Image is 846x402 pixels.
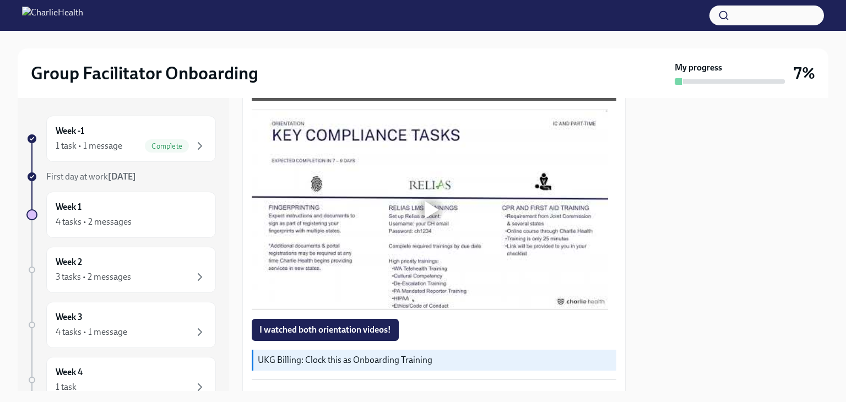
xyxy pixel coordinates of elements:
h6: Week 4 [56,366,83,378]
div: 3 tasks • 2 messages [56,271,131,283]
a: Week 34 tasks • 1 message [26,302,216,348]
a: First day at work[DATE] [26,171,216,183]
div: 4 tasks • 2 messages [56,216,132,228]
a: Week 23 tasks • 2 messages [26,247,216,293]
span: First day at work [46,171,136,182]
button: I watched both orientation videos! [252,319,399,341]
img: CharlieHealth [22,7,83,24]
div: 4 tasks • 1 message [56,326,127,338]
h6: Week 3 [56,311,83,323]
a: Week -11 task • 1 messageComplete [26,116,216,162]
strong: My progress [675,62,722,74]
h6: Week -1 [56,125,84,137]
h2: Group Facilitator Onboarding [31,62,258,84]
div: 1 task • 1 message [56,140,122,152]
p: UKG Billing: Clock this as Onboarding Training [258,354,612,366]
span: I watched both orientation videos! [259,324,391,335]
a: Week 14 tasks • 2 messages [26,192,216,238]
span: Complete [145,142,189,150]
h3: 7% [794,63,815,83]
div: 1 task [56,381,77,393]
strong: [DATE] [108,171,136,182]
h6: Week 1 [56,201,82,213]
h6: Week 2 [56,256,82,268]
